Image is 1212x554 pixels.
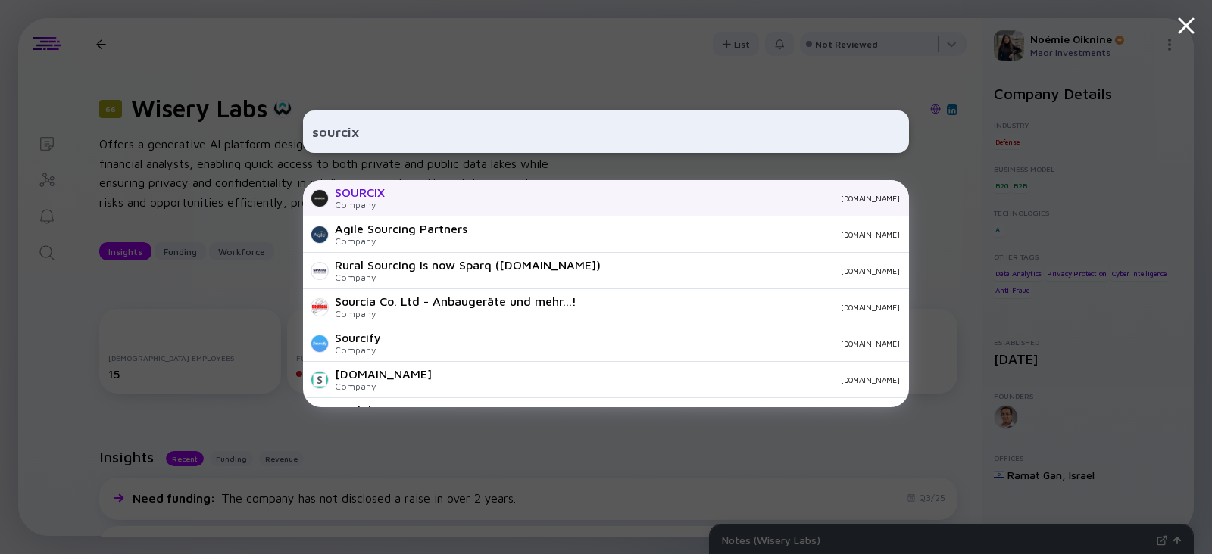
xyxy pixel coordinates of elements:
[335,344,381,356] div: Company
[335,222,467,235] div: Agile Sourcing Partners
[335,235,467,247] div: Company
[335,185,385,199] div: SOURCIX
[335,403,493,417] div: Workday Strategic Sourcing
[335,258,601,272] div: Rural Sourcing is now Sparq ([DOMAIN_NAME])
[444,375,900,384] div: [DOMAIN_NAME]
[335,381,432,392] div: Company
[335,272,601,283] div: Company
[335,308,576,319] div: Company
[393,339,900,348] div: [DOMAIN_NAME]
[613,266,900,275] div: [DOMAIN_NAME]
[335,294,576,308] div: Sourcia Co. Ltd - Anbaugeräte und mehr...!
[479,230,900,239] div: [DOMAIN_NAME]
[312,118,900,145] input: Search Company or Investor...
[335,367,432,381] div: [DOMAIN_NAME]
[335,199,385,210] div: Company
[397,194,900,203] div: [DOMAIN_NAME]
[589,303,900,312] div: [DOMAIN_NAME]
[335,331,381,344] div: Sourcify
